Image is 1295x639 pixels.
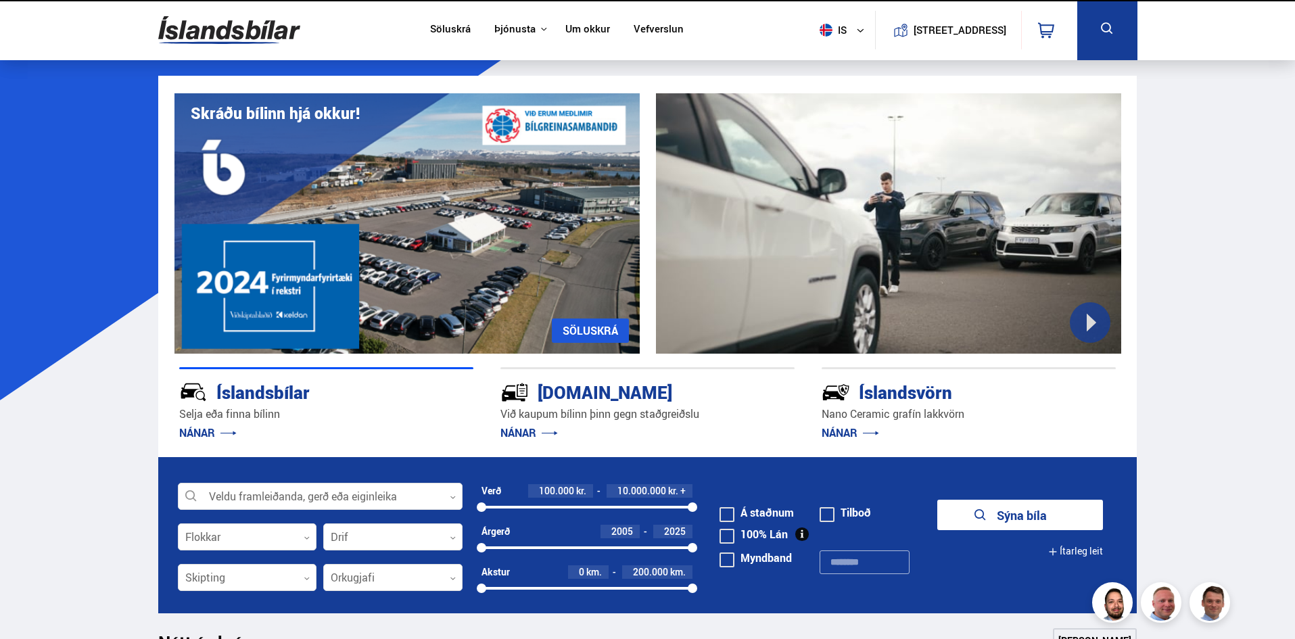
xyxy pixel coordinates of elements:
[430,23,471,37] a: Söluskrá
[611,525,633,538] span: 2005
[1048,536,1103,567] button: Ítarleg leit
[179,425,237,440] a: NÁNAR
[670,567,686,577] span: km.
[494,23,536,36] button: Þjónusta
[539,484,574,497] span: 100.000
[552,318,629,343] a: SÖLUSKRÁ
[680,486,686,496] span: +
[500,379,747,403] div: [DOMAIN_NAME]
[500,378,529,406] img: tr5P-W3DuiFaO7aO.svg
[586,567,602,577] span: km.
[720,552,792,563] label: Myndband
[820,24,832,37] img: svg+xml;base64,PHN2ZyB4bWxucz0iaHR0cDovL3d3dy53My5vcmcvMjAwMC9zdmciIHdpZHRoPSI1MTIiIGhlaWdodD0iNT...
[158,8,300,52] img: G0Ugv5HjCgRt.svg
[179,378,208,406] img: JRvxyua_JYH6wB4c.svg
[822,406,1116,422] p: Nano Ceramic grafín lakkvörn
[720,507,794,518] label: Á staðnum
[500,406,795,422] p: Við kaupum bílinn þinn gegn staðgreiðslu
[1094,584,1135,625] img: nhp88E3Fdnt1Opn2.png
[481,486,501,496] div: Verð
[937,500,1103,530] button: Sýna bíla
[576,486,586,496] span: kr.
[822,379,1068,403] div: Íslandsvörn
[179,379,425,403] div: Íslandsbílar
[822,378,850,406] img: -Svtn6bYgwAsiwNX.svg
[814,10,875,50] button: is
[668,486,678,496] span: kr.
[634,23,684,37] a: Vefverslun
[174,93,640,354] img: eKx6w-_Home_640_.png
[500,425,558,440] a: NÁNAR
[820,507,871,518] label: Tilboð
[882,11,1014,49] a: [STREET_ADDRESS]
[579,565,584,578] span: 0
[919,24,1002,36] button: [STREET_ADDRESS]
[481,567,510,577] div: Akstur
[1143,584,1183,625] img: siFngHWaQ9KaOqBr.png
[720,529,788,540] label: 100% Lán
[633,565,668,578] span: 200.000
[565,23,610,37] a: Um okkur
[814,24,848,37] span: is
[617,484,666,497] span: 10.000.000
[191,104,360,122] h1: Skráðu bílinn hjá okkur!
[179,406,473,422] p: Selja eða finna bílinn
[664,525,686,538] span: 2025
[481,526,510,537] div: Árgerð
[1192,584,1232,625] img: FbJEzSuNWCJXmdc-.webp
[822,425,879,440] a: NÁNAR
